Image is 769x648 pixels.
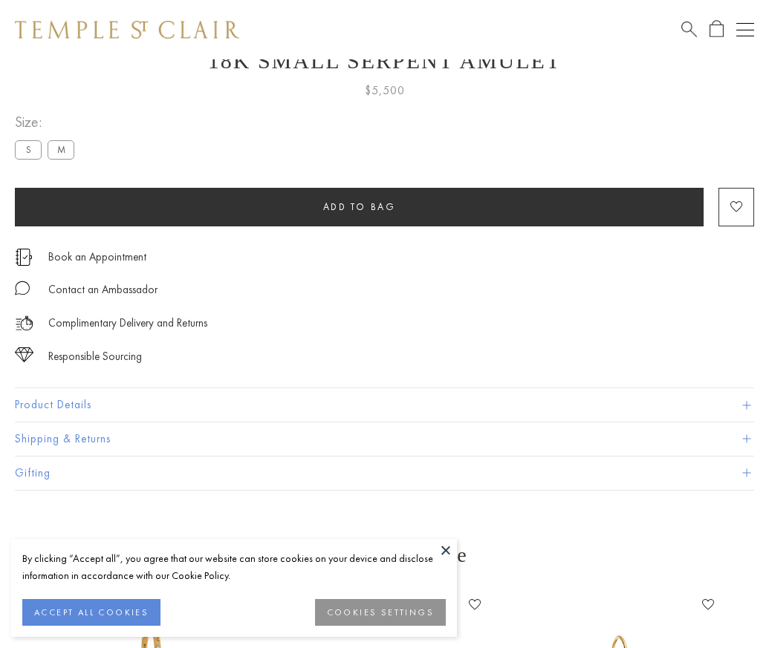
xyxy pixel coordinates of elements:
[15,314,33,333] img: icon_delivery.svg
[15,422,754,456] button: Shipping & Returns
[736,21,754,39] button: Open navigation
[22,550,446,584] div: By clicking “Accept all”, you agree that our website can store cookies on your device and disclos...
[15,110,80,134] span: Size:
[323,200,396,213] span: Add to bag
[48,347,142,366] div: Responsible Sourcing
[15,48,754,73] h1: 18K Small Serpent Amulet
[15,281,30,295] img: MessageIcon-01_2.svg
[48,140,74,159] label: M
[15,249,33,266] img: icon_appointment.svg
[48,249,146,265] a: Book an Appointment
[710,20,724,39] a: Open Shopping Bag
[15,347,33,362] img: icon_sourcing.svg
[15,388,754,422] button: Product Details
[15,140,42,159] label: S
[22,599,160,626] button: ACCEPT ALL COOKIES
[48,314,207,333] p: Complimentary Delivery and Returns
[315,599,446,626] button: COOKIES SETTINGS
[15,188,704,226] button: Add to bag
[48,281,158,299] div: Contact an Ambassador
[15,21,239,39] img: Temple St. Clair
[681,20,697,39] a: Search
[365,81,405,100] span: $5,500
[15,456,754,490] button: Gifting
